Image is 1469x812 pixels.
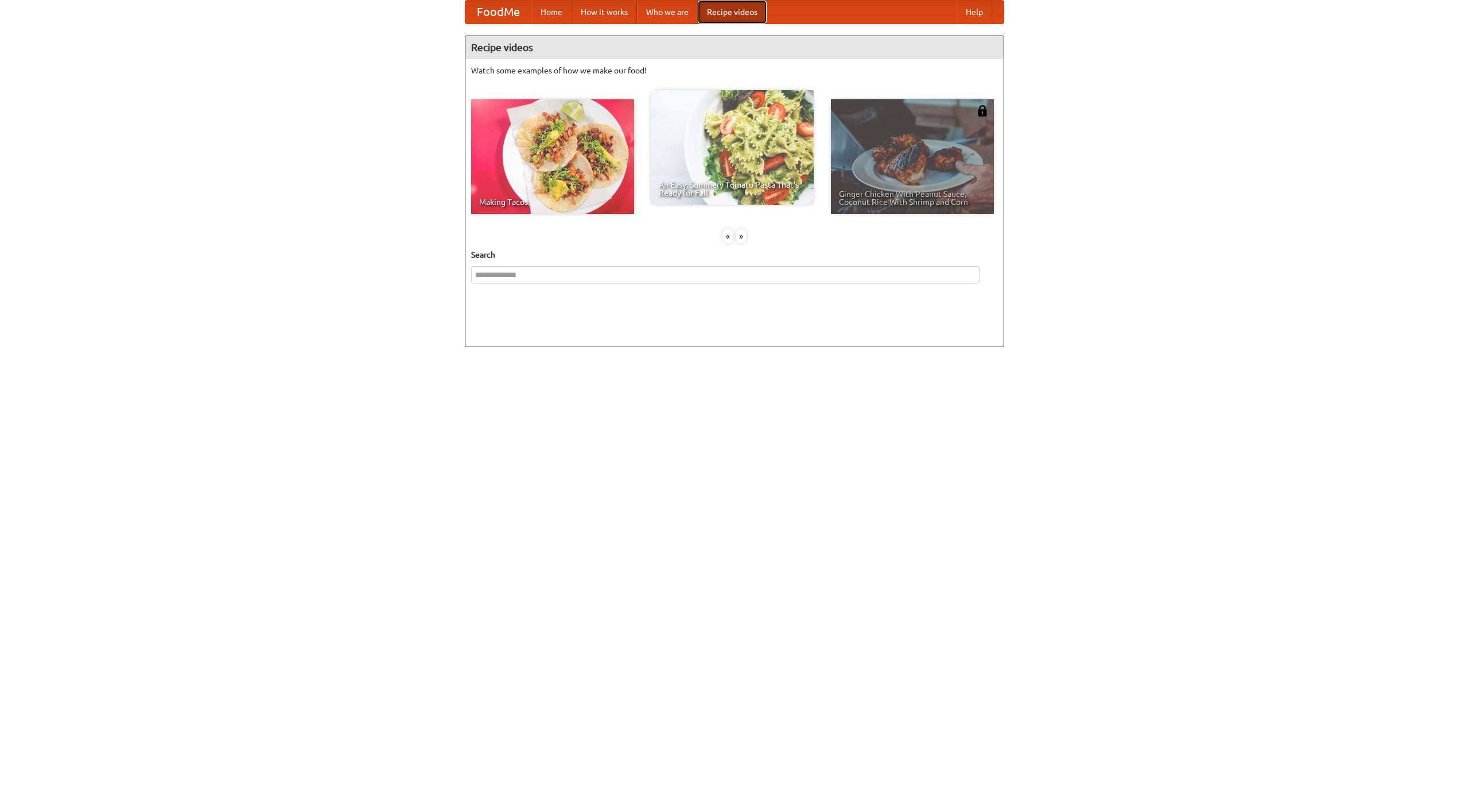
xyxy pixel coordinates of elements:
span: An Easy, Summery Tomato Pasta That's Ready for Fall [659,181,806,197]
a: Who we are [637,1,698,24]
span: Making Tacos [479,198,626,206]
a: Making Tacos [471,99,634,214]
h4: Recipe videos [465,36,1004,59]
a: FoodMe [465,1,531,24]
p: Watch some examples of how we make our food! [471,65,998,76]
a: How it works [572,1,637,24]
img: 483408.png [977,105,988,116]
div: » [736,229,747,243]
div: « [722,229,733,243]
a: Help [957,1,992,24]
a: An Easy, Summery Tomato Pasta That's Ready for Fall [651,90,814,205]
a: Home [531,1,572,24]
a: Recipe videos [698,1,767,24]
h5: Search [471,249,998,261]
